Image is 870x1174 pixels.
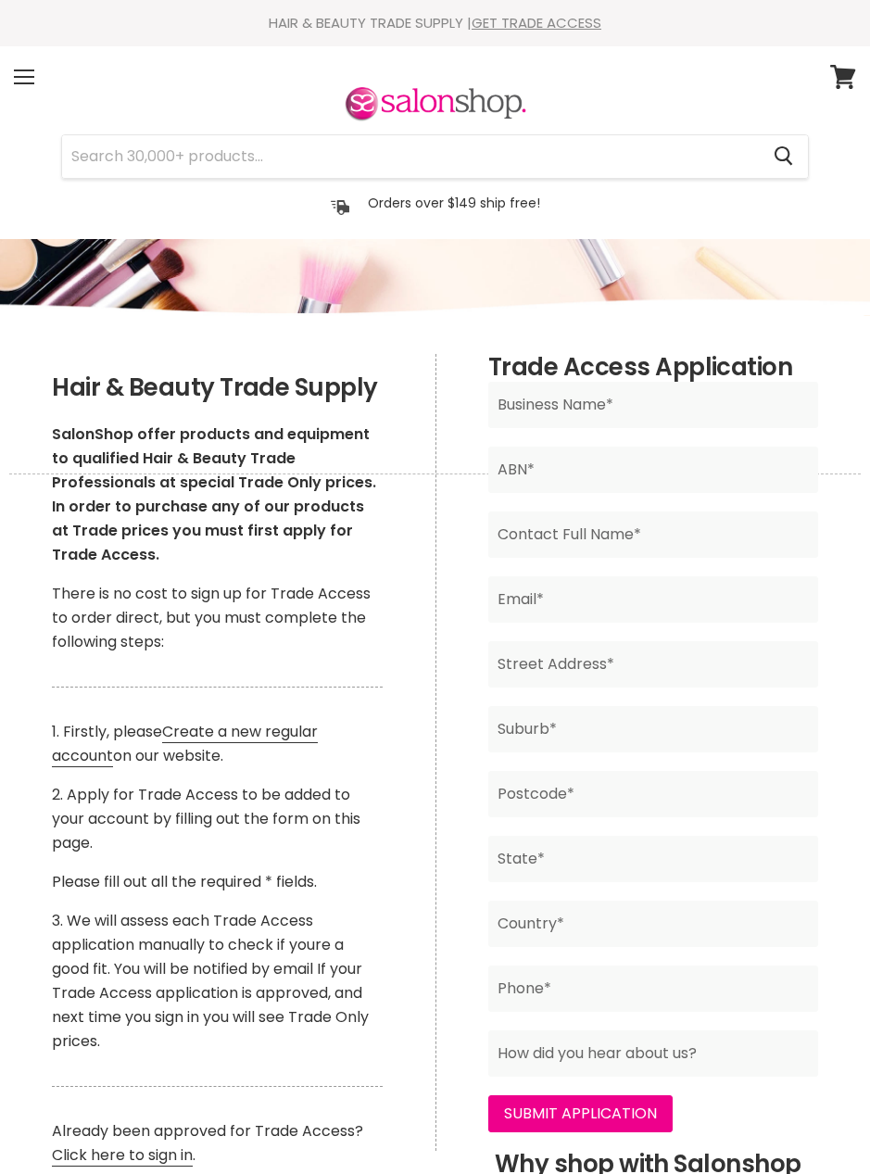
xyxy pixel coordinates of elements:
[62,135,759,178] input: Search
[52,423,383,567] p: SalonShop offer products and equipment to qualified Hair & Beauty Trade Professionals at special ...
[52,721,318,767] a: Create a new regular account
[61,134,809,179] form: Product
[472,13,601,32] a: GET TRADE ACCESS
[52,720,383,768] p: 1. Firstly, please on our website.
[488,354,818,382] h2: Trade Access Application
[52,1144,193,1167] a: Click here to sign in
[52,1119,383,1168] p: Already been approved for Trade Access? .
[52,870,383,894] p: Please fill out all the required * fields.
[52,909,383,1054] p: 3. We will assess each Trade Access application manually to check if youre a good fit. You will b...
[52,374,383,402] h2: Hair & Beauty Trade Supply
[488,1095,673,1132] input: Submit Application
[759,135,808,178] button: Search
[52,582,383,654] p: There is no cost to sign up for Trade Access to order direct, but you must complete the following...
[368,195,540,211] p: Orders over $149 ship free!
[52,783,383,855] p: 2. Apply for Trade Access to be added to your account by filling out the form on this page.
